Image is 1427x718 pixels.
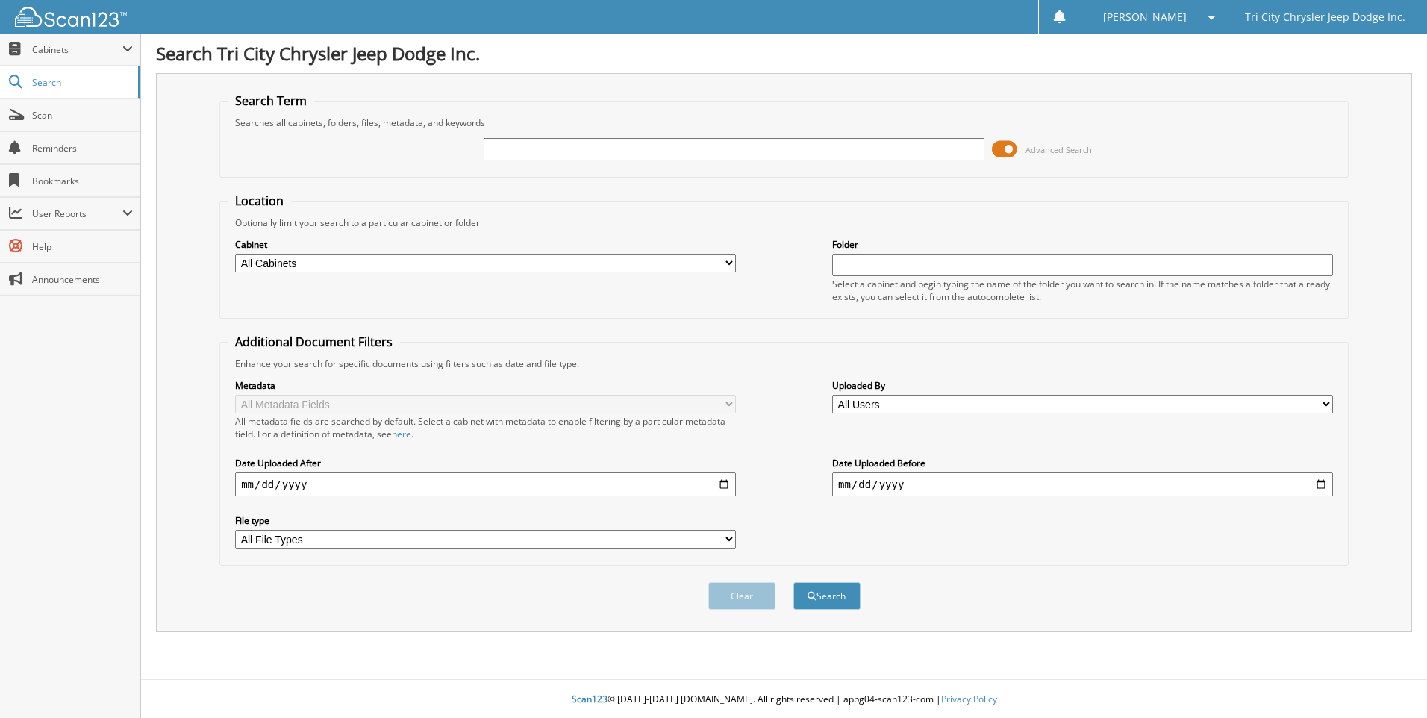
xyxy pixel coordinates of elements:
[1103,13,1187,22] span: [PERSON_NAME]
[32,76,131,89] span: Search
[228,358,1340,370] div: Enhance your search for specific documents using filters such as date and file type.
[832,278,1333,303] div: Select a cabinet and begin typing the name of the folder you want to search in. If the name match...
[32,142,133,154] span: Reminders
[235,238,736,251] label: Cabinet
[156,41,1412,66] h1: Search Tri City Chrysler Jeep Dodge Inc.
[32,273,133,286] span: Announcements
[832,457,1333,469] label: Date Uploaded Before
[941,693,997,705] a: Privacy Policy
[32,43,122,56] span: Cabinets
[793,582,861,610] button: Search
[235,457,736,469] label: Date Uploaded After
[1025,144,1092,155] span: Advanced Search
[32,207,122,220] span: User Reports
[708,582,775,610] button: Clear
[832,238,1333,251] label: Folder
[32,109,133,122] span: Scan
[228,216,1340,229] div: Optionally limit your search to a particular cabinet or folder
[235,514,736,527] label: File type
[1352,646,1427,718] iframe: Chat Widget
[228,193,291,209] legend: Location
[228,93,314,109] legend: Search Term
[832,379,1333,392] label: Uploaded By
[15,7,127,27] img: scan123-logo-white.svg
[228,116,1340,129] div: Searches all cabinets, folders, files, metadata, and keywords
[392,428,411,440] a: here
[235,472,736,496] input: start
[1245,13,1405,22] span: Tri City Chrysler Jeep Dodge Inc.
[572,693,608,705] span: Scan123
[228,334,400,350] legend: Additional Document Filters
[141,681,1427,718] div: © [DATE]-[DATE] [DOMAIN_NAME]. All rights reserved | appg04-scan123-com |
[235,379,736,392] label: Metadata
[235,415,736,440] div: All metadata fields are searched by default. Select a cabinet with metadata to enable filtering b...
[832,472,1333,496] input: end
[32,240,133,253] span: Help
[32,175,133,187] span: Bookmarks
